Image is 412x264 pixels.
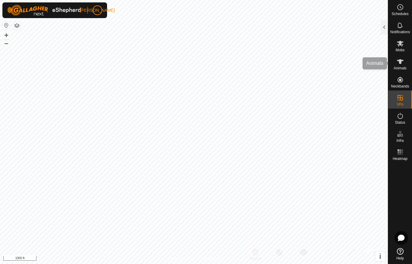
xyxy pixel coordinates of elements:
span: Schedules [391,12,408,16]
span: Mobs [396,48,404,52]
span: Neckbands [391,84,409,88]
span: [PERSON_NAME] [80,7,115,14]
span: Infra [396,139,404,142]
button: + [3,32,10,39]
img: Gallagher Logo [7,5,83,16]
span: Animals [394,66,407,70]
span: VPs [397,103,403,106]
button: i [375,251,385,261]
button: – [3,40,10,47]
span: Notifications [390,30,410,34]
a: Help [388,246,412,262]
span: Heatmap [393,157,407,161]
button: Reset Map [3,22,10,29]
span: i [379,252,381,260]
a: Privacy Policy [170,256,193,262]
span: Status [395,121,405,124]
a: Contact Us [200,256,218,262]
button: Map Layers [13,22,21,29]
span: Help [396,256,404,260]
